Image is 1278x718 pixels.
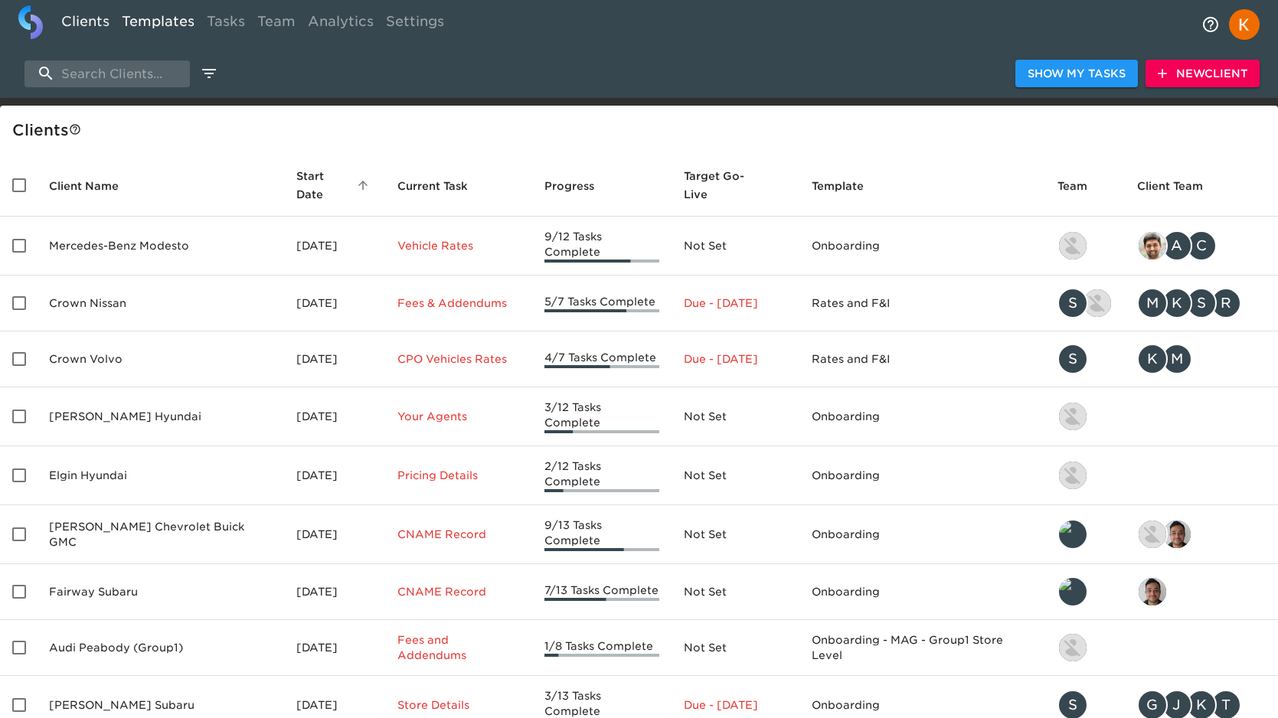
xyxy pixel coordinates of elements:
[397,238,519,253] p: Vehicle Rates
[37,505,284,564] td: [PERSON_NAME] Chevrolet Buick GMC
[1162,230,1192,261] div: A
[1139,578,1166,605] img: sai@simplemnt.com
[672,446,799,505] td: Not Set
[672,620,799,676] td: Not Set
[296,167,373,204] span: Start Date
[37,564,284,620] td: Fairway Subaru
[684,295,787,311] p: Due - [DATE]
[672,387,799,446] td: Not Set
[1137,230,1266,261] div: sandeep@simplemnt.com, angelique.nurse@roadster.com, clayton.mandel@roadster.com
[1137,177,1223,195] span: Client Team
[672,505,799,564] td: Not Set
[55,5,116,43] a: Clients
[1186,230,1217,261] div: C
[1059,521,1087,548] img: leland@roadster.com
[1137,344,1266,374] div: kwilson@crowncars.com, mcooley@crowncars.com
[1057,576,1113,607] div: leland@roadster.com
[284,217,385,276] td: [DATE]
[18,5,43,39] img: logo
[397,468,519,483] p: Pricing Details
[284,620,385,676] td: [DATE]
[1146,60,1260,88] button: NewClient
[1057,632,1113,663] div: nikko.foster@roadster.com
[397,409,519,424] p: Your Agents
[1229,9,1260,40] img: Profile
[251,5,302,43] a: Team
[672,564,799,620] td: Not Set
[37,331,284,387] td: Crown Volvo
[1059,403,1087,430] img: kevin.lo@roadster.com
[1059,232,1087,259] img: kevin.lo@roadster.com
[799,276,1045,331] td: Rates and F&I
[1059,462,1087,489] img: kevin.lo@roadster.com
[1057,519,1113,550] div: leland@roadster.com
[799,564,1045,620] td: Onboarding
[380,5,450,43] a: Settings
[1137,519,1266,550] div: nikko.foster@roadster.com, sai@simplemnt.com
[397,584,519,599] p: CNAME Record
[284,564,385,620] td: [DATE]
[37,387,284,446] td: [PERSON_NAME] Hyundai
[799,217,1045,276] td: Onboarding
[284,446,385,505] td: [DATE]
[302,5,380,43] a: Analytics
[25,60,190,87] input: search
[799,505,1045,564] td: Onboarding
[1137,344,1168,374] div: K
[532,387,672,446] td: 3/12 Tasks Complete
[201,5,251,43] a: Tasks
[1162,288,1192,318] div: K
[397,295,519,311] p: Fees & Addendums
[544,177,614,195] span: Progress
[684,167,767,204] span: Calculated based on the start date and the duration of all Tasks contained in this Hub.
[1057,460,1113,491] div: kevin.lo@roadster.com
[684,351,787,367] p: Due - [DATE]
[1211,288,1241,318] div: R
[397,351,519,367] p: CPO Vehicles Rates
[1186,288,1217,318] div: S
[532,276,672,331] td: 5/7 Tasks Complete
[1162,344,1192,374] div: M
[397,632,519,663] p: Fees and Addendums
[1137,288,1168,318] div: M
[12,118,1272,142] div: Client s
[1057,401,1113,432] div: kevin.lo@roadster.com
[397,177,488,195] span: Current Task
[1057,288,1088,318] div: S
[37,276,284,331] td: Crown Nissan
[799,446,1045,505] td: Onboarding
[397,697,519,713] p: Store Details
[196,60,222,86] button: edit
[1057,344,1113,374] div: savannah@roadster.com
[1059,634,1087,661] img: nikko.foster@roadster.com
[397,177,468,195] span: This is the next Task in this Hub that should be completed
[1139,521,1166,548] img: nikko.foster@roadster.com
[532,505,672,564] td: 9/13 Tasks Complete
[284,387,385,446] td: [DATE]
[684,697,787,713] p: Due - [DATE]
[532,620,672,676] td: 1/8 Tasks Complete
[37,446,284,505] td: Elgin Hyundai
[1059,578,1087,605] img: leland@roadster.com
[799,387,1045,446] td: Onboarding
[532,564,672,620] td: 7/13 Tasks Complete
[799,620,1045,676] td: Onboarding - MAG - Group1 Store Level
[812,177,884,195] span: Template
[284,276,385,331] td: [DATE]
[1163,521,1191,548] img: sai@simplemnt.com
[532,446,672,505] td: 2/12 Tasks Complete
[1057,230,1113,261] div: kevin.lo@roadster.com
[1028,64,1126,83] span: Show My Tasks
[684,167,787,204] span: Target Go-Live
[532,217,672,276] td: 9/12 Tasks Complete
[284,331,385,387] td: [DATE]
[1158,64,1247,83] span: New Client
[1137,288,1266,318] div: mcooley@crowncars.com, kwilson@crowncars.com, sparent@crowncars.com, rrobins@crowncars.com
[284,505,385,564] td: [DATE]
[1057,288,1113,318] div: savannah@roadster.com, austin@roadster.com
[116,5,201,43] a: Templates
[37,217,284,276] td: Mercedes-Benz Modesto
[1139,232,1166,259] img: sandeep@simplemnt.com
[672,217,799,276] td: Not Set
[1084,289,1111,317] img: austin@roadster.com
